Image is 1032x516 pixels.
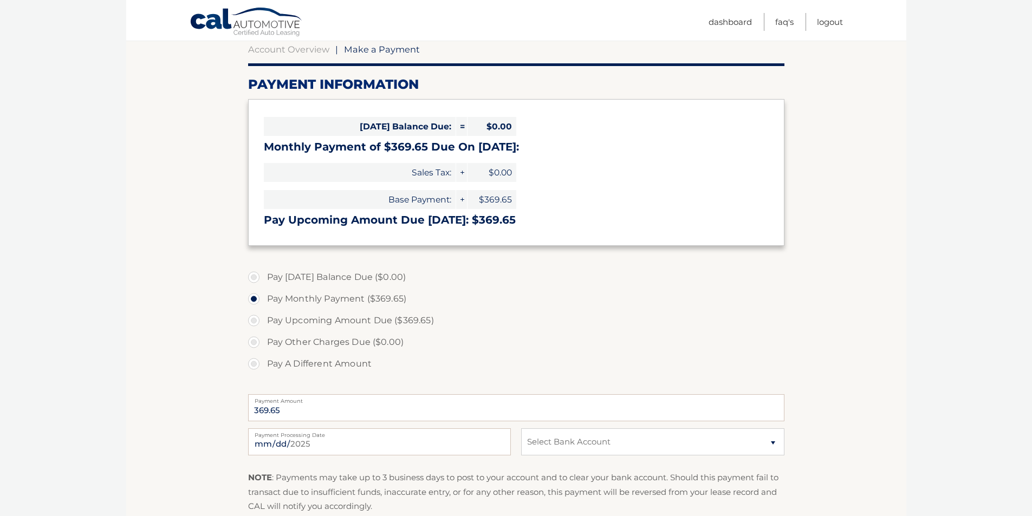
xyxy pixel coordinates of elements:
[468,117,516,136] span: $0.00
[248,428,511,437] label: Payment Processing Date
[248,44,329,55] a: Account Overview
[248,394,784,421] input: Payment Amount
[190,7,303,38] a: Cal Automotive
[817,13,843,31] a: Logout
[468,163,516,182] span: $0.00
[709,13,752,31] a: Dashboard
[344,44,420,55] span: Make a Payment
[264,213,769,227] h3: Pay Upcoming Amount Due [DATE]: $369.65
[248,428,511,455] input: Payment Date
[248,353,784,375] label: Pay A Different Amount
[456,163,467,182] span: +
[248,331,784,353] label: Pay Other Charges Due ($0.00)
[264,140,769,154] h3: Monthly Payment of $369.65 Due On [DATE]:
[248,472,272,482] strong: NOTE
[248,266,784,288] label: Pay [DATE] Balance Due ($0.00)
[264,117,456,136] span: [DATE] Balance Due:
[456,190,467,209] span: +
[775,13,794,31] a: FAQ's
[264,190,456,209] span: Base Payment:
[335,44,338,55] span: |
[248,76,784,93] h2: Payment Information
[456,117,467,136] span: =
[248,288,784,310] label: Pay Monthly Payment ($369.65)
[248,310,784,331] label: Pay Upcoming Amount Due ($369.65)
[468,190,516,209] span: $369.65
[248,471,784,513] p: : Payments may take up to 3 business days to post to your account and to clear your bank account....
[264,163,456,182] span: Sales Tax:
[248,394,784,403] label: Payment Amount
